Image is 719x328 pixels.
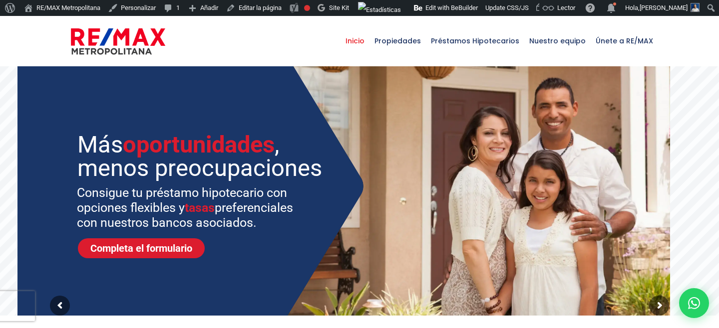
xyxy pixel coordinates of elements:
span: Inicio [341,26,369,56]
a: Préstamos Hipotecarios [426,16,524,66]
a: Propiedades [369,16,426,66]
a: Nuestro equipo [524,16,591,66]
img: remax-metropolitana-logo [71,26,165,56]
a: Únete a RE/MAX [591,16,658,66]
a: Inicio [341,16,369,66]
span: Nuestro equipo [524,26,591,56]
span: Préstamos Hipotecarios [426,26,524,56]
sr7-txt: Consigue tu préstamo hipotecario con opciones flexibles y preferenciales con nuestros bancos asoc... [77,185,306,230]
span: [PERSON_NAME] [640,4,688,11]
span: oportunidades [123,131,275,158]
span: Site Kit [329,4,349,11]
span: tasas [185,200,215,215]
a: Completa el formulario [78,238,205,258]
sr7-txt: Más , menos preocupaciones [77,133,326,179]
span: Propiedades [369,26,426,56]
a: RE/MAX Metropolitana [71,16,165,66]
span: Únete a RE/MAX [591,26,658,56]
div: Frase clave objetivo no establecida [304,5,310,11]
img: Visitas de 48 horas. Haz clic para ver más estadísticas del sitio. [358,2,401,18]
